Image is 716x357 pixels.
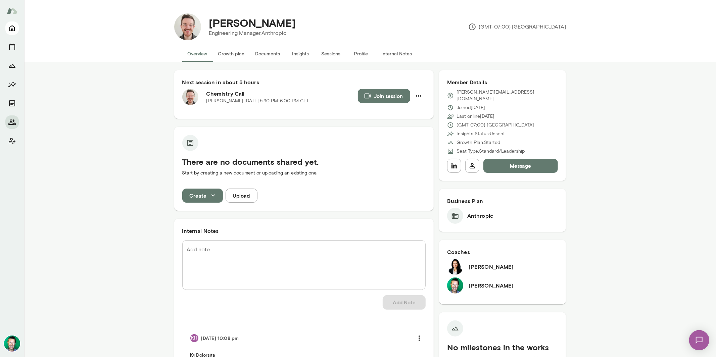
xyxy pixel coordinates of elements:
h5: There are no documents shared yet. [182,156,426,167]
p: (GMT-07:00) [GEOGRAPHIC_DATA] [457,122,534,129]
button: Documents [5,97,19,110]
h4: [PERSON_NAME] [209,16,296,29]
button: Sessions [316,46,346,62]
button: Growth Plan [5,59,19,72]
button: Join session [358,89,410,103]
h6: Chemistry Call [206,90,358,98]
button: Insights [286,46,316,62]
img: Monica Aggarwal [447,259,463,275]
h6: Member Details [447,78,558,86]
button: Profile [346,46,376,62]
button: more [412,331,426,345]
button: Members [5,115,19,129]
button: Message [483,159,558,173]
h6: Internal Notes [182,227,426,235]
button: Internal Notes [376,46,418,62]
h6: Coaches [447,248,558,256]
button: Sessions [5,40,19,54]
h6: Anthropic [467,212,493,220]
h6: Next session in about 5 hours [182,78,426,86]
p: Last online [DATE] [457,113,494,120]
div: KH [190,334,198,342]
button: Documents [250,46,286,62]
h5: No milestones in the works [447,342,558,353]
img: Brian Lawrence [447,277,463,294]
h6: [PERSON_NAME] [469,282,514,290]
button: Create [182,189,223,203]
p: (GMT-07:00) [GEOGRAPHIC_DATA] [468,23,566,31]
h6: Business Plan [447,197,558,205]
img: Mento [7,4,17,17]
p: Start by creating a new document or uploading an existing one. [182,170,426,176]
button: Upload [226,189,257,203]
button: Home [5,21,19,35]
p: Seat Type: Standard/Leadership [457,148,525,155]
h6: [PERSON_NAME] [469,263,514,271]
p: Engineering Manager, Anthropic [209,29,296,37]
button: Overview [182,46,213,62]
img: Andrew Munn [174,13,201,40]
p: [PERSON_NAME] · [DATE] · 5:30 PM-6:00 PM CET [206,98,309,104]
p: Insights Status: Unsent [457,131,505,137]
button: Growth plan [213,46,250,62]
p: Growth Plan: Started [457,139,500,146]
button: Client app [5,134,19,148]
h6: [DATE] 10:08 pm [201,335,239,342]
button: Insights [5,78,19,91]
p: Joined [DATE] [457,104,485,111]
img: Brian Lawrence [4,336,20,352]
p: [PERSON_NAME][EMAIL_ADDRESS][DOMAIN_NAME] [457,89,558,102]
